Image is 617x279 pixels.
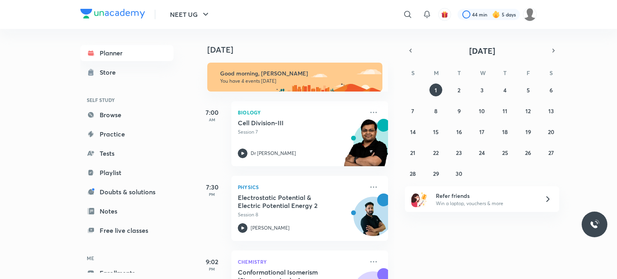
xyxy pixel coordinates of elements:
[438,8,451,21] button: avatar
[527,69,530,77] abbr: Friday
[80,145,174,161] a: Tests
[80,64,174,80] a: Store
[344,119,388,174] img: unacademy
[453,125,466,138] button: September 16, 2025
[80,251,174,265] h6: ME
[407,167,419,180] button: September 28, 2025
[503,107,507,115] abbr: September 11, 2025
[238,128,364,136] p: Session 7
[196,192,228,197] p: PM
[476,146,488,159] button: September 24, 2025
[207,45,396,55] h4: [DATE]
[480,69,486,77] abbr: Wednesday
[503,86,507,94] abbr: September 4, 2025
[411,191,427,207] img: referral
[196,257,228,267] h5: 9:02
[456,170,462,177] abbr: September 30, 2025
[436,191,535,200] h6: Refer friends
[238,119,338,127] h5: Cell Division-III
[196,182,228,192] h5: 7:30
[499,83,511,96] button: September 4, 2025
[545,146,558,159] button: September 27, 2025
[453,167,466,180] button: September 30, 2025
[410,149,415,157] abbr: September 21, 2025
[548,128,554,136] abbr: September 20, 2025
[476,104,488,117] button: September 10, 2025
[196,108,228,117] h5: 7:00
[525,128,531,136] abbr: September 19, 2025
[550,69,553,77] abbr: Saturday
[354,201,392,240] img: Avatar
[80,126,174,142] a: Practice
[416,45,548,56] button: [DATE]
[410,170,416,177] abbr: September 28, 2025
[522,125,535,138] button: September 19, 2025
[479,128,484,136] abbr: September 17, 2025
[479,149,485,157] abbr: September 24, 2025
[80,222,174,238] a: Free live classes
[80,9,145,18] img: Company Logo
[196,267,228,271] p: PM
[251,224,290,232] p: [PERSON_NAME]
[458,69,461,77] abbr: Tuesday
[503,69,507,77] abbr: Thursday
[453,104,466,117] button: September 9, 2025
[499,125,511,138] button: September 18, 2025
[407,104,419,117] button: September 7, 2025
[407,125,419,138] button: September 14, 2025
[434,69,439,77] abbr: Monday
[407,146,419,159] button: September 21, 2025
[207,63,382,92] img: morning
[80,107,174,123] a: Browse
[220,70,375,77] h6: Good morning, [PERSON_NAME]
[433,170,439,177] abbr: September 29, 2025
[80,93,174,107] h6: SELF STUDY
[479,107,485,115] abbr: September 10, 2025
[165,6,215,22] button: NEET UG
[522,83,535,96] button: September 5, 2025
[238,108,364,117] p: Biology
[545,104,558,117] button: September 13, 2025
[458,107,461,115] abbr: September 9, 2025
[411,69,415,77] abbr: Sunday
[527,86,530,94] abbr: September 5, 2025
[499,146,511,159] button: September 25, 2025
[429,167,442,180] button: September 29, 2025
[441,11,448,18] img: avatar
[429,146,442,159] button: September 22, 2025
[545,125,558,138] button: September 20, 2025
[238,257,364,267] p: Chemistry
[522,146,535,159] button: September 26, 2025
[522,104,535,117] button: September 12, 2025
[251,150,296,157] p: Dr [PERSON_NAME]
[220,78,375,84] p: You have 4 events [DATE]
[80,203,174,219] a: Notes
[525,149,531,157] abbr: September 26, 2025
[523,8,537,21] img: Sumaiyah Hyder
[458,86,460,94] abbr: September 2, 2025
[80,165,174,181] a: Playlist
[433,128,439,136] abbr: September 15, 2025
[499,104,511,117] button: September 11, 2025
[453,83,466,96] button: September 2, 2025
[436,200,535,207] p: Win a laptop, vouchers & more
[456,149,462,157] abbr: September 23, 2025
[80,9,145,20] a: Company Logo
[453,146,466,159] button: September 23, 2025
[548,107,554,115] abbr: September 13, 2025
[435,86,437,94] abbr: September 1, 2025
[469,45,495,56] span: [DATE]
[429,125,442,138] button: September 15, 2025
[492,10,500,18] img: streak
[433,149,439,157] abbr: September 22, 2025
[410,128,416,136] abbr: September 14, 2025
[502,149,508,157] abbr: September 25, 2025
[550,86,553,94] abbr: September 6, 2025
[434,107,437,115] abbr: September 8, 2025
[476,125,488,138] button: September 17, 2025
[525,107,531,115] abbr: September 12, 2025
[480,86,484,94] abbr: September 3, 2025
[100,67,121,77] div: Store
[545,83,558,96] button: September 6, 2025
[238,193,338,210] h5: Electrostatic Potential & Electric Potential Energy 2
